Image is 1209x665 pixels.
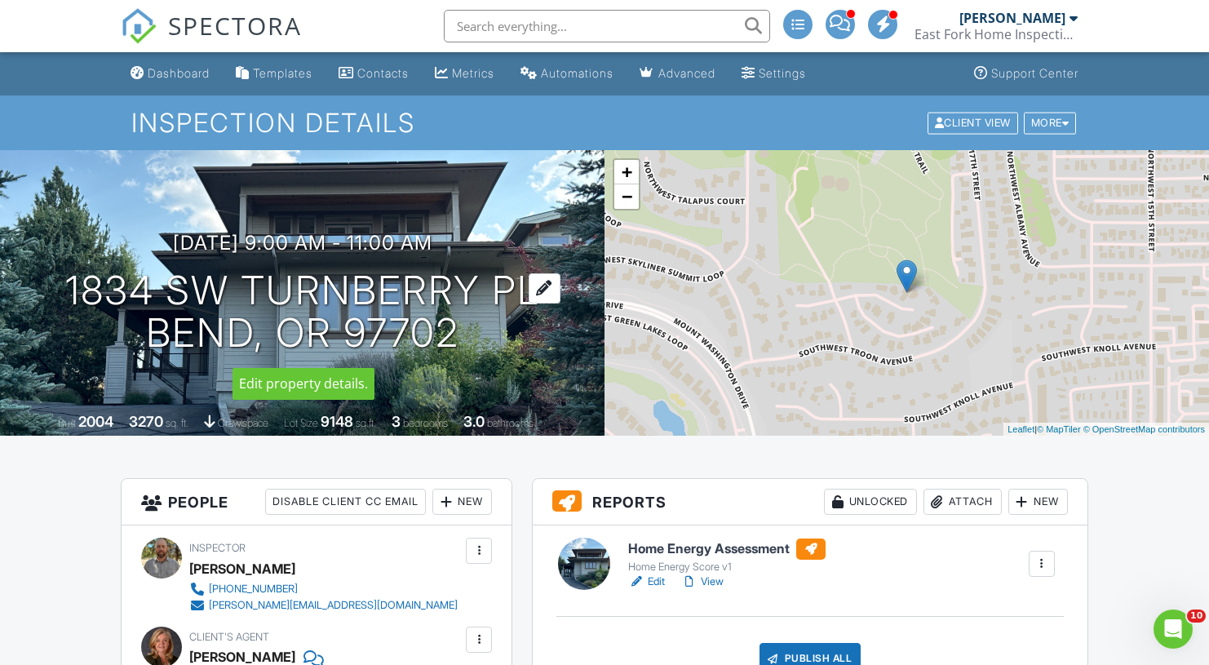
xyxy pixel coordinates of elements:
div: [PHONE_NUMBER] [209,583,298,596]
span: bedrooms [403,417,448,429]
div: | [1003,423,1209,437]
a: SPECTORA [121,22,302,56]
a: Contacts [332,59,415,89]
div: [PERSON_NAME] [959,10,1065,26]
div: Dashboard [148,66,210,80]
div: Advanced [658,66,715,80]
div: Attach [923,489,1002,515]
div: 3270 [129,413,163,430]
input: Search everything... [444,10,770,42]
a: Zoom out [614,184,639,209]
a: Dashboard [124,59,216,89]
a: Templates [229,59,319,89]
a: Client View [926,116,1022,128]
div: Client View [928,112,1018,134]
div: Metrics [452,66,494,80]
h1: Inspection Details [131,109,1078,137]
div: 3.0 [463,413,485,430]
a: © OpenStreetMap contributors [1083,424,1205,434]
div: [PERSON_NAME] [189,556,295,581]
a: Edit [628,574,665,590]
a: Automations (Advanced) [514,59,620,89]
div: [PERSON_NAME][EMAIL_ADDRESS][DOMAIN_NAME] [209,599,458,612]
span: Lot Size [284,417,318,429]
div: Disable Client CC Email [265,489,426,515]
span: Client's Agent [189,631,269,643]
h6: Home Energy Assessment [628,539,826,560]
a: Advanced [633,59,722,89]
h3: People [122,479,511,525]
h3: [DATE] 9:00 am - 11:00 am [173,232,432,254]
a: View [681,574,724,590]
a: Metrics [428,59,501,89]
div: 2004 [78,413,113,430]
iframe: Intercom live chat [1154,610,1193,649]
span: bathrooms [487,417,534,429]
div: Templates [253,66,312,80]
a: Zoom in [614,160,639,184]
h1: 1834 SW Turnberry Pl Bend, OR 97702 [65,269,540,356]
img: The Best Home Inspection Software - Spectora [121,8,157,44]
span: sq. ft. [166,417,188,429]
div: 9148 [321,413,353,430]
a: Home Energy Assessment Home Energy Score v1 [628,539,826,574]
h3: Reports [533,479,1087,525]
a: © MapTiler [1037,424,1081,434]
div: 3 [392,413,401,430]
div: Home Energy Score v1 [628,561,826,574]
a: [PHONE_NUMBER] [189,581,458,597]
div: Unlocked [824,489,917,515]
a: Support Center [968,59,1085,89]
div: Settings [759,66,806,80]
span: SPECTORA [168,8,302,42]
a: Settings [735,59,813,89]
div: Automations [541,66,613,80]
div: New [1008,489,1068,515]
span: Built [58,417,76,429]
span: 10 [1187,610,1206,623]
div: Support Center [991,66,1078,80]
a: Leaflet [1007,424,1034,434]
span: crawlspace [218,417,268,429]
span: Inspector [189,542,246,554]
div: New [432,489,492,515]
a: [PERSON_NAME][EMAIL_ADDRESS][DOMAIN_NAME] [189,597,458,614]
div: Contacts [357,66,409,80]
span: sq.ft. [356,417,376,429]
div: East Fork Home Inspections [914,26,1078,42]
div: More [1024,112,1077,134]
